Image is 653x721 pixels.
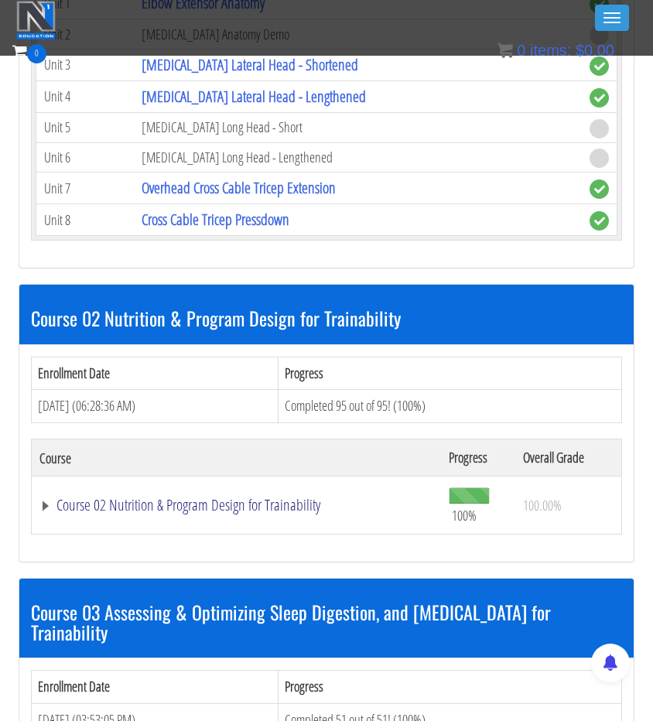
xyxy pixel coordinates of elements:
td: Unit 6 [36,142,134,173]
a: Course 02 Nutrition & Program Design for Trainability [39,497,433,513]
span: complete [590,211,609,231]
th: Progress [279,357,622,390]
a: Overhead Cross Cable Tricep Extension [142,177,336,198]
span: 100% [452,507,477,524]
td: [MEDICAL_DATA] Long Head - Short [134,112,582,142]
th: Progress [279,671,622,704]
h3: Course 03 Assessing & Optimizing Sleep Digestion, and [MEDICAL_DATA] for Trainability [31,602,622,643]
td: 100.00% [515,477,621,535]
img: icon11.png [497,43,513,58]
bdi: 0.00 [576,42,614,59]
span: 0 [517,42,525,59]
span: items: [530,42,571,59]
th: Enrollment Date [32,671,279,704]
td: [DATE] (06:28:36 AM) [32,390,279,423]
td: Unit 5 [36,112,134,142]
a: 0 [12,40,46,61]
td: Unit 8 [36,204,134,236]
a: 0 items: $0.00 [497,42,614,59]
h3: Course 02 Nutrition & Program Design for Trainability [31,308,622,328]
td: Unit 7 [36,173,134,204]
span: complete [590,179,609,199]
span: 0 [27,44,46,63]
th: Course [32,439,441,477]
th: Progress [441,439,516,477]
span: $ [576,42,584,59]
img: n1-education [16,1,56,39]
th: Enrollment Date [32,357,279,390]
a: Cross Cable Tricep Pressdown [142,209,289,230]
td: Completed 95 out of 95! (100%) [279,390,622,423]
th: Overall Grade [515,439,621,477]
td: [MEDICAL_DATA] Long Head - Lengthened [134,142,582,173]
